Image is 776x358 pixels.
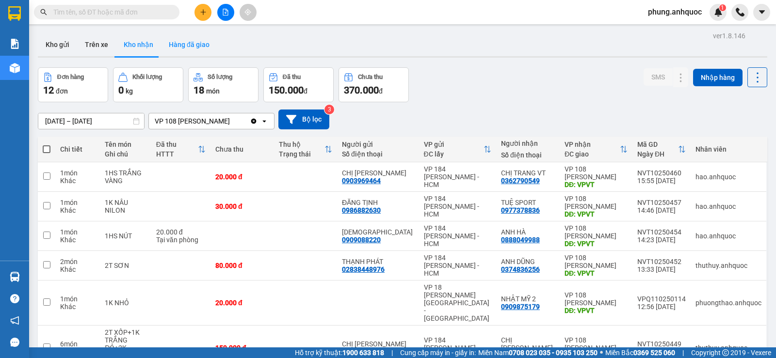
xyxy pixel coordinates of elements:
[501,336,555,352] div: CHỊ VY
[565,240,628,248] div: DĐ: VPVT
[509,349,598,357] strong: 0708 023 035 - 0935 103 250
[5,5,141,41] li: Anh Quốc Limousine
[637,340,686,348] div: NVT10250449
[10,294,19,303] span: question-circle
[501,206,540,214] div: 0977378836
[342,199,414,206] div: ĐĂNG TỊNH
[565,150,620,158] div: ĐC giao
[60,145,95,153] div: Chi tiết
[644,68,673,86] button: SMS
[105,140,146,148] div: Tên món
[151,137,210,162] th: Toggle SortBy
[424,224,491,248] div: VP 184 [PERSON_NAME] - HCM
[424,150,484,158] div: ĐC lấy
[60,303,95,311] div: Khác
[240,4,257,21] button: aim
[10,316,19,325] span: notification
[200,9,207,16] span: plus
[695,173,761,181] div: hao.anhquoc
[565,140,620,148] div: VP nhận
[215,262,269,269] div: 80.000 đ
[565,181,628,188] div: DĐ: VPVT
[38,113,144,129] input: Select a date range.
[400,347,476,358] span: Cung cấp máy in - giấy in:
[295,347,384,358] span: Hỗ trợ kỹ thuật:
[274,137,337,162] th: Toggle SortBy
[113,67,183,102] button: Khối lượng0kg
[637,140,678,148] div: Mã GD
[279,140,324,148] div: Thu hộ
[719,4,726,11] sup: 1
[206,87,220,95] span: món
[155,116,230,126] div: VP 108 [PERSON_NAME]
[342,236,381,244] div: 0909088220
[501,169,555,177] div: CHỊ TRANG VT
[358,74,383,80] div: Chưa thu
[565,254,628,269] div: VP 108 [PERSON_NAME]
[10,272,20,282] img: warehouse-icon
[501,151,555,159] div: Số điện thoại
[269,84,304,96] span: 150.000
[60,199,95,206] div: 1 món
[419,137,496,162] th: Toggle SortBy
[60,258,95,265] div: 2 món
[714,8,723,16] img: icon-new-feature
[637,150,678,158] div: Ngày ĐH
[342,349,384,357] strong: 1900 633 818
[244,9,251,16] span: aim
[38,67,108,102] button: Đơn hàng12đơn
[501,295,555,303] div: NHẬT MỸ 2
[682,347,684,358] span: |
[565,307,628,314] div: DĐ: VPVT
[215,344,269,352] div: 150.000 đ
[637,169,686,177] div: NVT10250460
[640,6,710,18] span: phung.anhquoc
[156,140,198,148] div: Đã thu
[342,169,414,177] div: CHỊ LINH
[215,299,269,307] div: 20.000 đ
[342,258,414,265] div: THẠNH PHÁT
[278,109,329,129] button: Bộ lọc
[105,232,146,240] div: 1HS NÚT
[695,202,761,210] div: hao.anhquoc
[713,31,745,41] div: ver 1.8.146
[501,303,540,311] div: 0909875179
[194,4,211,21] button: plus
[53,7,168,17] input: Tìm tên, số ĐT hoặc mã đơn
[560,137,632,162] th: Toggle SortBy
[637,265,686,273] div: 13:33 [DATE]
[342,140,414,148] div: Người gửi
[342,265,385,273] div: 02838448976
[758,8,766,16] span: caret-down
[501,177,540,185] div: 0362790549
[695,232,761,240] div: hao.anhquoc
[501,236,540,244] div: 0888049988
[56,87,68,95] span: đơn
[424,283,491,322] div: VP 18 [PERSON_NAME][GEOGRAPHIC_DATA] - [GEOGRAPHIC_DATA]
[637,258,686,265] div: NVT10250452
[637,206,686,214] div: 14:46 [DATE]
[231,116,232,126] input: Selected VP 108 Lê Hồng Phong - Vũng Tàu.
[637,303,686,311] div: 12:56 [DATE]
[38,33,77,56] button: Kho gửi
[637,228,686,236] div: NVT10250454
[60,265,95,273] div: Khác
[105,150,146,158] div: Ghi chú
[342,150,414,158] div: Số điện thoại
[342,340,414,348] div: CHỊ VY
[43,84,54,96] span: 12
[156,150,198,158] div: HTTT
[695,262,761,269] div: thuthuy.anhquoc
[695,299,761,307] div: phuongthao.anhquoc
[10,338,19,347] span: message
[565,195,628,210] div: VP 108 [PERSON_NAME]
[501,140,555,147] div: Người nhận
[60,177,95,185] div: Khác
[10,39,20,49] img: solution-icon
[693,69,743,86] button: Nhập hàng
[391,347,393,358] span: |
[60,340,95,348] div: 6 món
[283,74,301,80] div: Đã thu
[156,228,206,236] div: 20.000 đ
[10,63,20,73] img: warehouse-icon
